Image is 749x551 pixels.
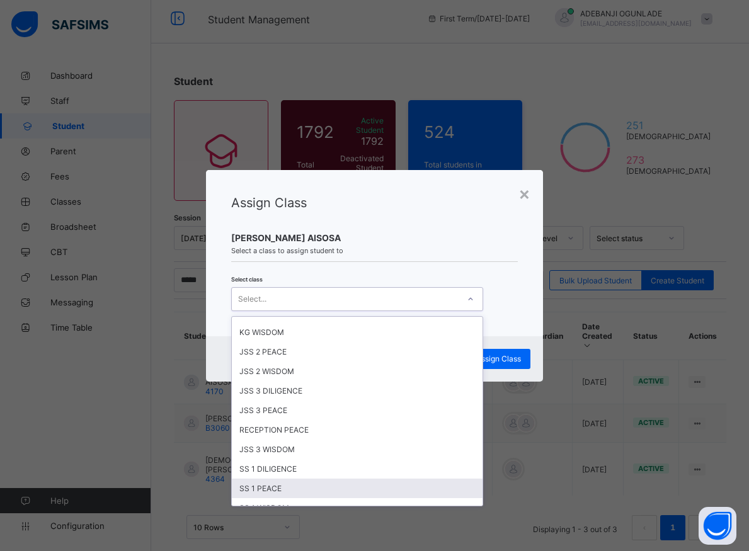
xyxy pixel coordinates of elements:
[232,322,483,342] div: KG WISDOM
[699,507,736,545] button: Open asap
[231,195,307,210] span: Assign Class
[232,420,483,440] div: RECEPTION PEACE
[231,276,263,283] span: Select class
[232,381,483,400] div: JSS 3 DILIGENCE
[232,479,483,498] div: SS 1 PEACE
[232,400,483,420] div: JSS 3 PEACE
[232,361,483,381] div: JSS 2 WISDOM
[232,342,483,361] div: JSS 2 PEACE
[231,246,518,255] span: Select a class to assign student to
[476,354,521,363] span: Assign Class
[232,498,483,518] div: SS 1 WISDOM
[238,287,266,311] div: Select...
[518,183,530,204] div: ×
[231,232,518,243] span: [PERSON_NAME] AISOSA
[232,440,483,459] div: JSS 3 WISDOM
[232,459,483,479] div: SS 1 DILIGENCE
